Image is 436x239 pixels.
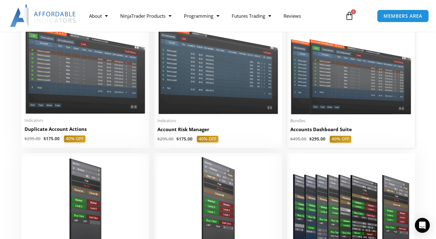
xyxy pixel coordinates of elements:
h2: Accounts Dashboard Suite [290,126,412,133]
span: $ [309,136,312,142]
img: LogoAI | Affordable Indicators – NinjaTrader [10,5,77,27]
div: Open Intercom Messenger [415,218,430,233]
bdi: 295.00 [309,136,325,142]
img: Duplicate Account Actions [25,17,146,114]
bdi: 175.00 [43,136,60,141]
h2: Account Risk Manager [157,126,279,133]
span: $ [290,136,293,142]
bdi: 295.00 [157,136,174,142]
bdi: 495.00 [290,136,307,142]
a: Programming [178,9,225,23]
a: Account Risk Manager [157,126,279,136]
span: $ [157,136,160,142]
span: Bundles [290,118,412,123]
span: 0 [351,9,356,14]
a: Accounts Dashboard Suite [290,126,412,136]
a: NinjaTrader Products [114,9,178,23]
span: 40% OFF [197,136,218,143]
img: Accounts Dashboard Suite [290,17,412,114]
a: Reviews [277,9,307,23]
a: Futures Trading [225,9,277,23]
a: MEMBERS AREA [377,10,429,22]
span: 40% OFF [64,136,85,142]
nav: Menu [83,9,340,23]
span: MEMBERS AREA [384,14,422,18]
span: Indicators [157,118,279,123]
span: $ [43,136,46,141]
img: Account Risk Manager [157,17,279,114]
span: $ [176,136,179,142]
a: 0 [336,7,363,25]
span: $ [25,136,27,141]
bdi: 295.00 [25,136,41,141]
a: About [83,9,114,23]
a: Duplicate Account Actions [25,126,146,136]
bdi: 175.00 [176,136,193,142]
h2: Duplicate Account Actions [25,126,146,132]
span: Indicators [25,118,146,123]
span: 40% OFF [330,136,351,143]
